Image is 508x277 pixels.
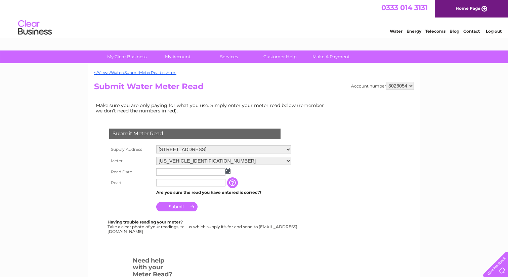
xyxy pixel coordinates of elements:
[486,29,502,34] a: Log out
[351,82,414,90] div: Account number
[96,4,413,33] div: Clear Business is a trading name of Verastar Limited (registered in [GEOGRAPHIC_DATA] No. 3667643...
[156,202,198,211] input: Submit
[150,50,206,63] a: My Account
[463,29,480,34] a: Contact
[108,155,155,167] th: Meter
[108,144,155,155] th: Supply Address
[450,29,459,34] a: Blog
[390,29,403,34] a: Water
[407,29,421,34] a: Energy
[252,50,308,63] a: Customer Help
[94,101,329,115] td: Make sure you are only paying for what you use. Simply enter your meter read below (remember we d...
[425,29,446,34] a: Telecoms
[155,188,293,197] td: Are you sure the read you have entered is correct?
[108,177,155,188] th: Read
[109,129,281,139] div: Submit Meter Read
[303,50,359,63] a: Make A Payment
[108,167,155,177] th: Read Date
[99,50,155,63] a: My Clear Business
[227,177,239,188] input: Information
[381,3,428,12] a: 0333 014 3131
[108,220,298,234] div: Take a clear photo of your readings, tell us which supply it's for and send to [EMAIL_ADDRESS][DO...
[108,219,183,224] b: Having trouble reading your meter?
[201,50,257,63] a: Services
[18,18,52,38] img: logo.png
[94,70,176,75] a: ~/Views/Water/SubmitMeterRead.cshtml
[94,82,414,95] h2: Submit Water Meter Read
[225,168,230,174] img: ...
